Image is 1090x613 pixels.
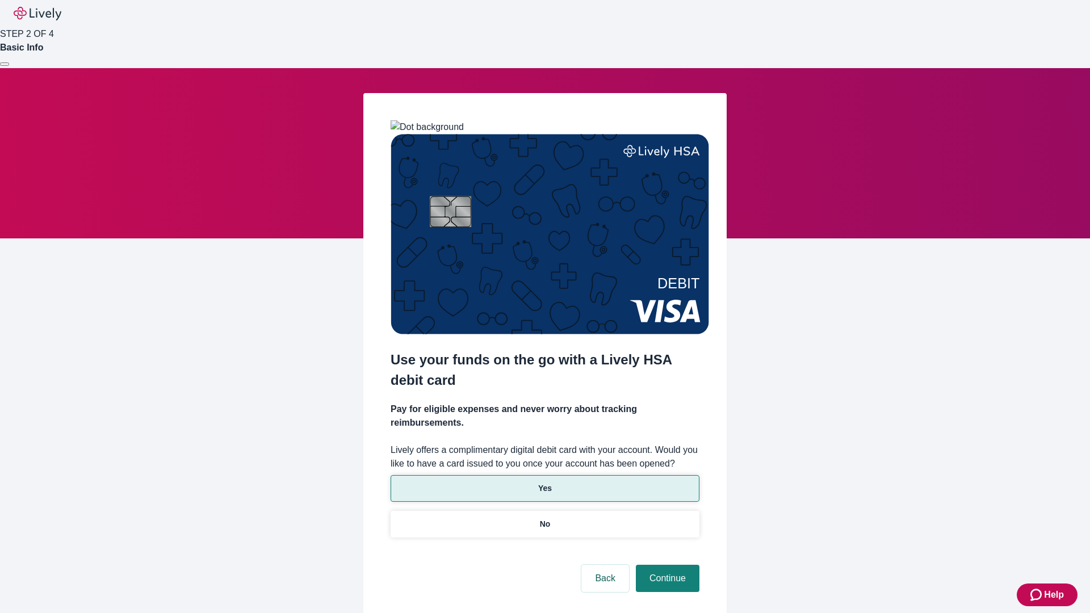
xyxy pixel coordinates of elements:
[540,518,551,530] p: No
[391,475,699,502] button: Yes
[391,402,699,430] h4: Pay for eligible expenses and never worry about tracking reimbursements.
[391,511,699,538] button: No
[636,565,699,592] button: Continue
[581,565,629,592] button: Back
[391,443,699,471] label: Lively offers a complimentary digital debit card with your account. Would you like to have a card...
[391,134,709,334] img: Debit card
[391,350,699,391] h2: Use your funds on the go with a Lively HSA debit card
[1030,588,1044,602] svg: Zendesk support icon
[538,482,552,494] p: Yes
[14,7,61,20] img: Lively
[1017,583,1078,606] button: Zendesk support iconHelp
[391,120,464,134] img: Dot background
[1044,588,1064,602] span: Help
